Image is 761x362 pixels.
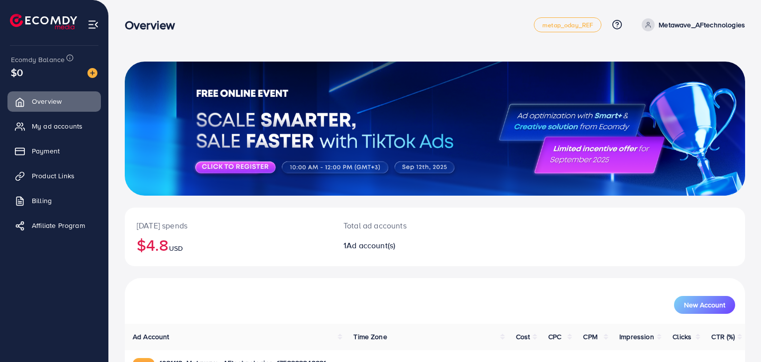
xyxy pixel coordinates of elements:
[133,332,169,342] span: Ad Account
[11,65,23,79] span: $0
[32,171,75,181] span: Product Links
[137,219,320,231] p: [DATE] spends
[659,19,745,31] p: Metawave_AFtechnologies
[32,96,62,106] span: Overview
[137,235,320,254] h2: $4.8
[638,18,745,31] a: Metawave_AFtechnologies
[7,166,101,186] a: Product Links
[711,332,735,342] span: CTR (%)
[684,301,725,308] span: New Account
[32,146,60,156] span: Payment
[353,332,387,342] span: Time Zone
[346,240,395,251] span: Ad account(s)
[87,68,97,78] img: image
[548,332,561,342] span: CPC
[542,22,593,28] span: metap_oday_REF
[583,332,597,342] span: CPM
[516,332,530,342] span: Cost
[343,219,475,231] p: Total ad accounts
[7,91,101,111] a: Overview
[169,243,183,253] span: USD
[32,121,83,131] span: My ad accounts
[619,332,654,342] span: Impression
[32,220,85,230] span: Affiliate Program
[11,55,65,65] span: Ecomdy Balance
[10,14,77,29] img: logo
[7,116,101,136] a: My ad accounts
[125,18,183,32] h3: Overview
[343,241,475,250] h2: 1
[534,17,601,32] a: metap_oday_REF
[7,141,101,161] a: Payment
[719,317,754,355] iframe: Chat
[32,196,52,206] span: Billing
[674,296,735,314] button: New Account
[87,19,99,30] img: menu
[673,332,691,342] span: Clicks
[7,191,101,211] a: Billing
[7,216,101,235] a: Affiliate Program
